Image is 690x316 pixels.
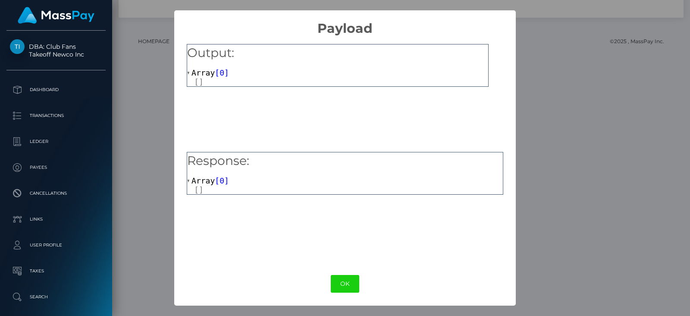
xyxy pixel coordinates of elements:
p: Links [10,213,102,226]
span: Array [191,68,215,77]
p: Search [10,291,102,303]
span: DBA: Club Fans Takeoff Newco Inc [6,43,106,58]
h5: Output: [187,44,488,62]
h2: Payload [174,10,515,36]
p: Dashboard [10,83,102,96]
p: Ledger [10,135,102,148]
h5: Response: [187,152,503,170]
p: Taxes [10,265,102,278]
button: OK [331,275,359,293]
span: ] [224,176,229,185]
p: Payees [10,161,102,174]
span: [ [215,68,220,77]
span: Array [191,176,215,185]
p: User Profile [10,239,102,252]
span: 0 [220,176,224,185]
span: 0 [220,68,224,77]
p: Transactions [10,109,102,122]
img: MassPay Logo [18,7,94,24]
p: Cancellations [10,187,102,200]
span: ] [224,68,229,77]
img: Takeoff Newco Inc [10,39,25,54]
span: [ [215,176,220,185]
